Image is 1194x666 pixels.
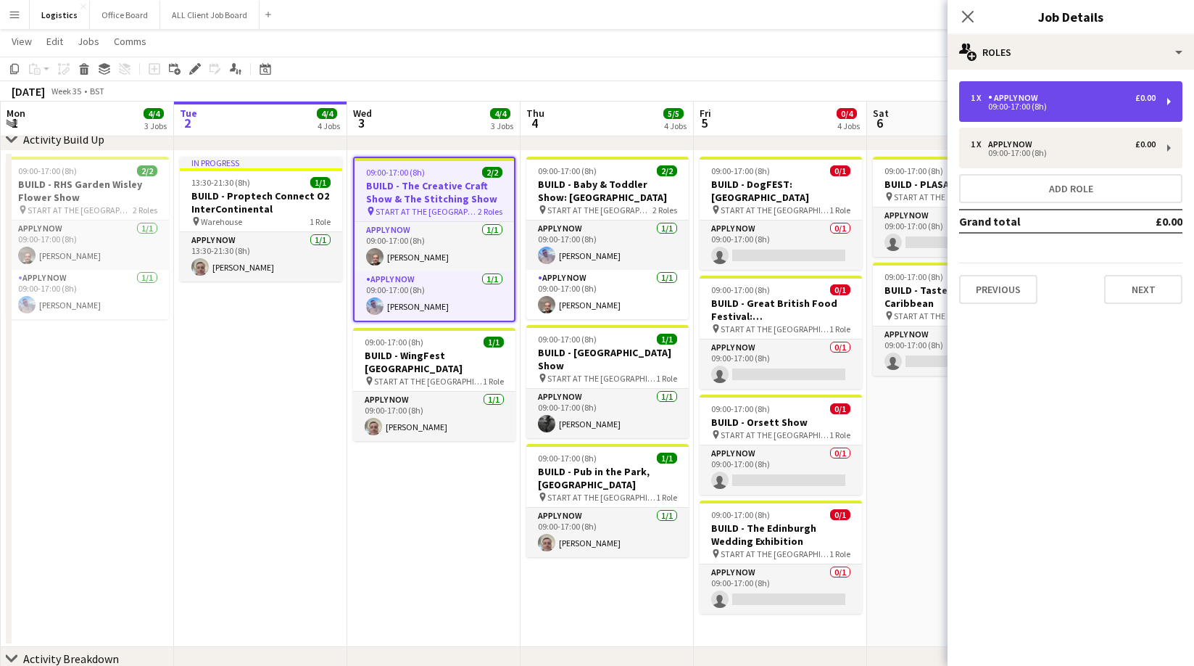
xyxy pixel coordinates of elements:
[133,205,157,215] span: 2 Roles
[829,548,850,559] span: 1 Role
[526,221,689,270] app-card-role: APPLY NOW1/109:00-17:00 (8h)[PERSON_NAME]
[353,392,515,441] app-card-role: APPLY NOW1/109:00-17:00 (8h)[PERSON_NAME]
[12,84,45,99] div: [DATE]
[547,205,652,215] span: START AT THE [GEOGRAPHIC_DATA]
[873,178,1035,191] h3: BUILD - PLASA Show
[144,120,167,131] div: 3 Jobs
[711,165,770,176] span: 09:00-17:00 (8h)
[180,232,342,281] app-card-role: APPLY NOW1/113:30-21:30 (8h)[PERSON_NAME]
[873,207,1035,257] app-card-role: APPLY NOW0/109:00-17:00 (8h)
[526,325,689,438] div: 09:00-17:00 (8h)1/1BUILD - [GEOGRAPHIC_DATA] Show START AT THE [GEOGRAPHIC_DATA]1 RoleAPPLY NOW1/...
[353,107,372,120] span: Wed
[700,157,862,270] app-job-card: 09:00-17:00 (8h)0/1BUILD - DogFEST: [GEOGRAPHIC_DATA] START AT THE [GEOGRAPHIC_DATA]1 RoleAPPLY N...
[526,444,689,557] div: 09:00-17:00 (8h)1/1BUILD - Pub in the Park, [GEOGRAPHIC_DATA] START AT THE [GEOGRAPHIC_DATA]1 Rol...
[837,108,857,119] span: 0/4
[201,216,242,227] span: Warehouse
[873,157,1035,257] div: 09:00-17:00 (8h)0/1BUILD - PLASA Show START AT THE [GEOGRAPHIC_DATA]1 RoleAPPLY NOW0/109:00-17:00...
[959,174,1182,203] button: Add role
[144,108,164,119] span: 4/4
[711,509,770,520] span: 09:00-17:00 (8h)
[884,271,943,282] span: 09:00-17:00 (8h)
[526,157,689,319] app-job-card: 09:00-17:00 (8h)2/2BUILD - Baby & Toddler Show: [GEOGRAPHIC_DATA] START AT THE [GEOGRAPHIC_DATA]2...
[721,324,829,334] span: START AT THE [GEOGRAPHIC_DATA]
[873,326,1035,376] app-card-role: APPLY NOW0/109:00-17:00 (8h)
[490,108,510,119] span: 4/4
[365,337,423,348] span: 09:00-17:00 (8h)
[700,501,862,614] div: 09:00-17:00 (8h)0/1BUILD - The Edinburgh Wedding Exhibition START AT THE [GEOGRAPHIC_DATA]1 RoleA...
[700,416,862,429] h3: BUILD - Orsett Show
[829,205,850,215] span: 1 Role
[180,157,342,281] app-job-card: In progress13:30-21:30 (8h)1/1BUILD - Proptech Connect O2 InterContinental Warehouse1 RoleAPPLY N...
[971,93,988,103] div: 1 x
[837,120,860,131] div: 4 Jobs
[873,107,889,120] span: Sat
[959,275,1037,304] button: Previous
[657,334,677,345] span: 1/1
[482,167,502,178] span: 2/2
[538,453,597,464] span: 09:00-17:00 (8h)
[355,271,514,321] app-card-role: APPLY NOW1/109:00-17:00 (8h)[PERSON_NAME]
[700,178,862,204] h3: BUILD - DogFEST: [GEOGRAPHIC_DATA]
[28,205,133,215] span: START AT THE [GEOGRAPHIC_DATA]
[829,324,850,334] span: 1 Role
[697,115,711,131] span: 5
[894,192,1003,202] span: START AT THE [GEOGRAPHIC_DATA]
[48,86,84,96] span: Week 35
[7,157,169,319] app-job-card: 09:00-17:00 (8h)2/2BUILD - RHS Garden Wisley Flower Show START AT THE [GEOGRAPHIC_DATA]2 RolesAPP...
[6,32,38,51] a: View
[971,139,988,149] div: 1 x
[78,35,99,48] span: Jobs
[23,651,119,666] div: Activity Breakdown
[23,132,104,147] div: Activity Build Up
[355,179,514,205] h3: BUILD - The Creative Craft Show & The Stitching Show
[18,165,77,176] span: 09:00-17:00 (8h)
[160,1,260,29] button: ALL Client Job Board
[491,120,513,131] div: 3 Jobs
[538,334,597,345] span: 09:00-17:00 (8h)
[1104,275,1182,304] button: Next
[353,157,515,322] div: 09:00-17:00 (8h)2/2BUILD - The Creative Craft Show & The Stitching Show START AT THE [GEOGRAPHIC_...
[700,340,862,389] app-card-role: APPLY NOW0/109:00-17:00 (8h)
[526,270,689,319] app-card-role: APPLY NOW1/109:00-17:00 (8h)[PERSON_NAME]
[526,465,689,491] h3: BUILD - Pub in the Park, [GEOGRAPHIC_DATA]
[700,395,862,495] app-job-card: 09:00-17:00 (8h)0/1BUILD - Orsett Show START AT THE [GEOGRAPHIC_DATA]1 RoleAPPLY NOW0/109:00-17:0...
[884,165,943,176] span: 09:00-17:00 (8h)
[700,107,711,120] span: Fri
[830,403,850,414] span: 0/1
[484,337,504,348] span: 1/1
[700,522,862,548] h3: BUILD - The Edinburgh Wedding Exhibition
[317,108,337,119] span: 4/4
[310,177,331,188] span: 1/1
[663,108,684,119] span: 5/5
[114,35,146,48] span: Comms
[656,373,677,384] span: 1 Role
[873,284,1035,310] h3: BUILD - Taste of the Caribbean
[7,107,25,120] span: Mon
[137,165,157,176] span: 2/2
[355,222,514,271] app-card-role: APPLY NOW1/109:00-17:00 (8h)[PERSON_NAME]
[30,1,90,29] button: Logistics
[948,7,1194,26] h3: Job Details
[1135,93,1156,103] div: £0.00
[664,120,687,131] div: 4 Jobs
[959,210,1114,233] td: Grand total
[829,429,850,440] span: 1 Role
[7,270,169,319] app-card-role: APPLY NOW1/109:00-17:00 (8h)[PERSON_NAME]
[656,492,677,503] span: 1 Role
[830,165,850,176] span: 0/1
[526,508,689,557] app-card-role: APPLY NOW1/109:00-17:00 (8h)[PERSON_NAME]
[1135,139,1156,149] div: £0.00
[72,32,105,51] a: Jobs
[353,328,515,441] app-job-card: 09:00-17:00 (8h)1/1BUILD - WingFest [GEOGRAPHIC_DATA] START AT THE [GEOGRAPHIC_DATA]1 RoleAPPLY N...
[721,429,829,440] span: START AT THE [GEOGRAPHIC_DATA]
[830,284,850,295] span: 0/1
[108,32,152,51] a: Comms
[41,32,69,51] a: Edit
[700,276,862,389] app-job-card: 09:00-17:00 (8h)0/1BUILD - Great British Food Festival: [GEOGRAPHIC_DATA] START AT THE [GEOGRAPHI...
[721,205,829,215] span: START AT THE [GEOGRAPHIC_DATA]
[657,165,677,176] span: 2/2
